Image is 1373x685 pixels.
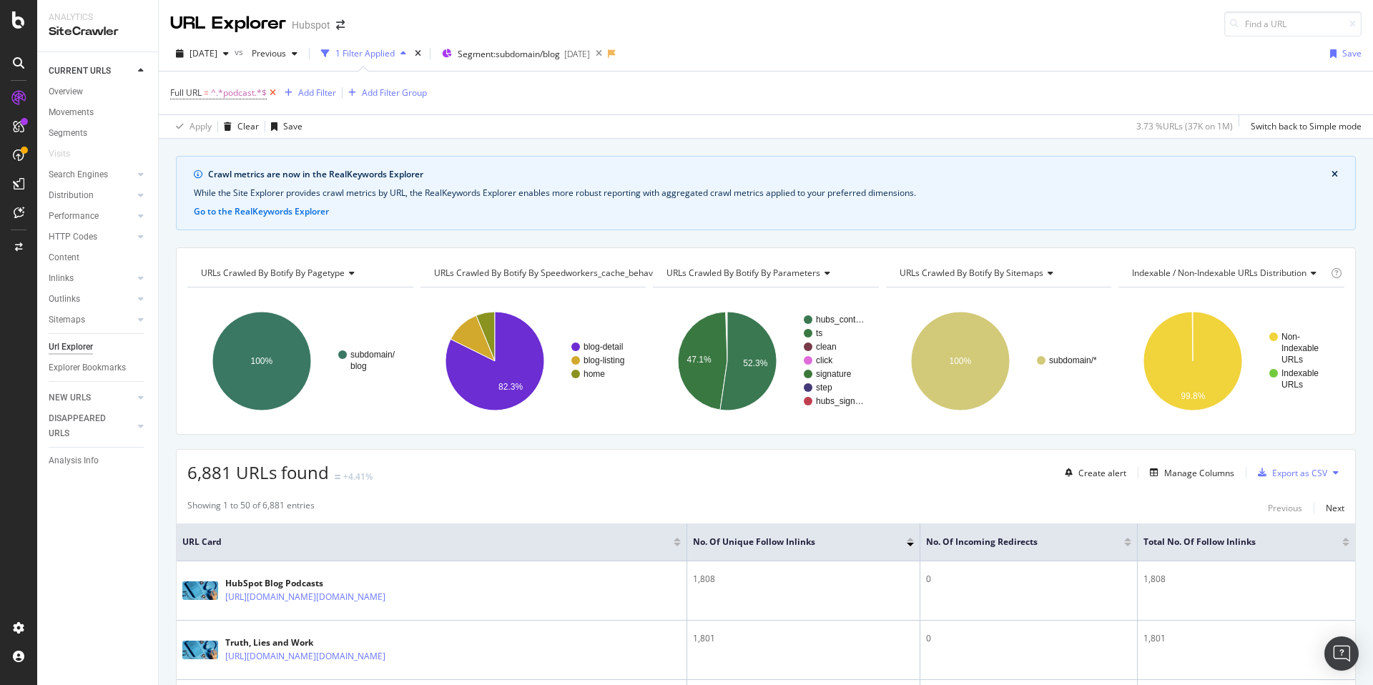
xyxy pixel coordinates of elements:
h4: URLs Crawled By Botify By sitemaps [897,262,1099,285]
img: main image [182,641,218,659]
text: signature [816,369,852,379]
div: SiteCrawler [49,24,147,40]
a: [URL][DOMAIN_NAME][DOMAIN_NAME] [225,590,385,604]
span: Segment: subdomain/blog [458,48,560,60]
button: Create alert [1059,461,1126,484]
div: Analysis Info [49,453,99,468]
text: blog-listing [584,355,624,365]
div: Save [283,120,302,132]
div: Save [1342,47,1362,59]
button: Clear [218,115,259,138]
a: Url Explorer [49,340,148,355]
span: No. of Unique Follow Inlinks [693,536,885,548]
div: 0 [926,632,1131,645]
div: HTTP Codes [49,230,97,245]
h4: URLs Crawled By Botify By pagetype [198,262,400,285]
button: Apply [170,115,212,138]
div: Open Intercom Messenger [1324,636,1359,671]
div: 1,808 [1143,573,1349,586]
text: Indexable [1281,343,1319,353]
div: Outlinks [49,292,80,307]
button: close banner [1328,165,1342,184]
div: Truth, Lies and Work [225,636,448,649]
h4: URLs Crawled By Botify By parameters [664,262,866,285]
button: Previous [1268,499,1302,516]
a: Movements [49,105,148,120]
text: hubs_cont… [816,315,864,325]
div: Manage Columns [1164,467,1234,479]
div: A chart. [653,299,879,423]
svg: A chart. [1118,299,1344,423]
a: Visits [49,147,84,162]
text: URLs [1281,380,1303,390]
div: Performance [49,209,99,224]
div: Export as CSV [1272,467,1327,479]
a: CURRENT URLS [49,64,134,79]
div: Hubspot [292,18,330,32]
text: step [816,383,832,393]
div: Add Filter [298,87,336,99]
div: Inlinks [49,271,74,286]
a: Sitemaps [49,312,134,327]
text: URLs [1281,355,1303,365]
span: 2025 Aug. 5th [190,47,217,59]
h4: URLs Crawled By Botify By speedworkers_cache_behaviors [431,262,689,285]
div: URL Explorer [170,11,286,36]
text: subdomain/* [1049,355,1097,365]
a: [URL][DOMAIN_NAME][DOMAIN_NAME] [225,649,385,664]
div: info banner [176,156,1356,230]
button: Manage Columns [1144,464,1234,481]
div: [DATE] [564,48,590,60]
button: Previous [246,42,303,65]
div: Next [1326,502,1344,514]
div: Explorer Bookmarks [49,360,126,375]
button: [DATE] [170,42,235,65]
span: Previous [246,47,286,59]
div: Create alert [1078,467,1126,479]
div: NEW URLS [49,390,91,405]
span: ^.*podcast.*$ [211,83,267,103]
div: Movements [49,105,94,120]
a: HTTP Codes [49,230,134,245]
svg: A chart. [886,299,1112,423]
text: 99.8% [1181,391,1206,401]
svg: A chart. [420,299,646,423]
text: subdomain/ [350,350,395,360]
div: Apply [190,120,212,132]
div: 1,801 [693,632,914,645]
a: Segments [49,126,148,141]
text: blog [350,361,367,371]
div: Sitemaps [49,312,85,327]
text: clean [816,342,837,352]
div: Showing 1 to 50 of 6,881 entries [187,499,315,516]
text: home [584,369,605,379]
button: Add Filter Group [343,84,427,102]
text: click [816,355,833,365]
button: Next [1326,499,1344,516]
h4: Indexable / Non-Indexable URLs Distribution [1129,262,1328,285]
span: URLs Crawled By Botify By speedworkers_cache_behaviors [434,267,668,279]
input: Find a URL [1224,11,1362,36]
text: 100% [251,356,273,366]
a: Content [49,250,148,265]
svg: A chart. [187,299,413,423]
div: CURRENT URLS [49,64,111,79]
a: Analysis Info [49,453,148,468]
button: Segment:subdomain/blog[DATE] [436,42,590,65]
div: Overview [49,84,83,99]
span: URLs Crawled By Botify By parameters [666,267,820,279]
div: 1 Filter Applied [335,47,395,59]
div: Crawl metrics are now in the RealKeywords Explorer [208,168,1332,181]
div: Search Engines [49,167,108,182]
div: +4.41% [343,470,373,483]
text: blog-detail [584,342,623,352]
div: times [412,46,424,61]
text: 47.1% [687,355,712,365]
button: Go to the RealKeywords Explorer [194,205,329,218]
a: Distribution [49,188,134,203]
div: While the Site Explorer provides crawl metrics by URL, the RealKeywords Explorer enables more rob... [194,187,1338,199]
div: Switch back to Simple mode [1251,120,1362,132]
a: Search Engines [49,167,134,182]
